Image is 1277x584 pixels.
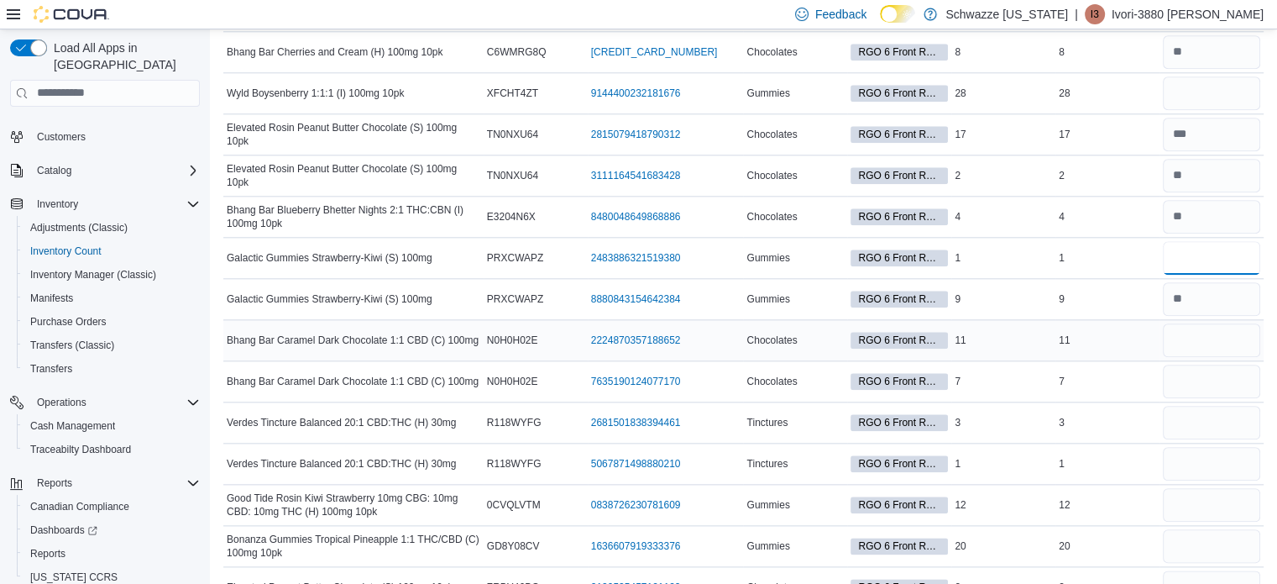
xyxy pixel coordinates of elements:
[227,45,442,59] span: Bhang Bar Cherries and Cream (H) 100mg 10pk
[850,538,948,555] span: RGO 6 Front Room
[30,500,129,513] span: Canadian Compliance
[227,251,432,265] span: Galactic Gummies Strawberry-Kiwi (S) 100mg
[24,241,108,261] a: Inventory Count
[30,126,200,147] span: Customers
[17,495,207,518] button: Canadian Compliance
[487,210,536,224] span: E3204N6X
[3,124,207,149] button: Customers
[24,416,122,436] a: Cash Management
[37,476,72,490] span: Reports
[17,216,207,239] button: Adjustments (Classic)
[30,194,200,214] span: Inventory
[1075,4,1078,24] p: |
[858,333,940,348] span: RGO 6 Front Room
[858,374,940,389] span: RGO 6 Front Room
[17,438,207,461] button: Traceabilty Dashboard
[17,263,207,287] button: Inventory Manager (Classic)
[746,539,789,553] span: Gummies
[487,457,542,471] span: R118WYFG
[24,265,200,285] span: Inventory Manager (Classic)
[858,539,940,554] span: RGO 6 Front Room
[487,498,541,512] span: 0CVQLVTM
[24,288,200,308] span: Manifests
[24,288,80,308] a: Manifests
[24,497,200,517] span: Canadian Compliance
[30,315,107,329] span: Purchase Orders
[227,492,480,518] span: Good Tide Rosin Kiwi Strawberry 10mg CBG: 10mg CBD: 10mg THC (H) 100mg 10pk
[850,85,948,102] span: RGO 6 Front Room
[30,362,72,376] span: Transfers
[24,544,200,564] span: Reports
[1055,124,1159,145] div: 17
[227,375,479,388] span: Bhang Bar Caramel Dark Chocolate 1:1 CBD (C) 100mg
[951,42,1055,62] div: 8
[591,498,681,512] a: 0838726230781609
[30,419,115,433] span: Cash Management
[17,310,207,334] button: Purchase Orders
[850,167,948,184] span: RGO 6 Front Room
[487,45,547,59] span: C6WMRG8Q
[951,454,1055,474] div: 1
[17,334,207,357] button: Transfers (Classic)
[3,159,207,182] button: Catalog
[487,334,538,347] span: N0H0H02E
[17,357,207,381] button: Transfers
[880,23,881,24] span: Dark Mode
[951,495,1055,515] div: 12
[951,248,1055,268] div: 1
[24,241,200,261] span: Inventory Count
[24,335,200,355] span: Transfers (Classic)
[1055,42,1159,62] div: 8
[30,127,92,147] a: Customers
[591,210,681,224] a: 8480048649868886
[1055,413,1159,433] div: 3
[858,168,940,183] span: RGO 6 Front Room
[24,544,72,564] a: Reports
[487,292,544,306] span: PRXCWAPZ
[24,497,136,517] a: Canadian Compliance
[30,473,200,493] span: Reports
[858,86,940,101] span: RGO 6 Front Room
[746,45,797,59] span: Chocolates
[34,6,109,23] img: Cova
[591,251,681,265] a: 2483886321519380
[24,312,200,332] span: Purchase Orders
[30,571,118,584] span: [US_STATE] CCRS
[487,251,544,265] span: PRXCWAPZ
[227,87,404,100] span: Wyld Boysenberry 1:1:1 (I) 100mg 10pk
[850,455,948,472] span: RGO 6 Front Room
[487,375,538,388] span: N0H0H02E
[746,292,789,306] span: Gummies
[487,539,540,553] span: GD8Y08CV
[746,375,797,388] span: Chocolates
[227,416,456,429] span: Verdes Tincture Balanced 20:1 CBD:THC (H) 30mg
[30,473,79,493] button: Reports
[858,209,940,224] span: RGO 6 Front Room
[858,456,940,471] span: RGO 6 Front Room
[30,523,97,537] span: Dashboards
[850,126,948,143] span: RGO 6 Front Room
[17,542,207,566] button: Reports
[17,414,207,438] button: Cash Management
[746,87,789,100] span: Gummies
[30,292,73,305] span: Manifests
[227,457,456,471] span: Verdes Tincture Balanced 20:1 CBD:THC (H) 30mg
[30,443,131,456] span: Traceabilty Dashboard
[880,5,915,23] input: Dark Mode
[37,197,78,211] span: Inventory
[37,130,86,144] span: Customers
[746,251,789,265] span: Gummies
[850,332,948,349] span: RGO 6 Front Room
[1055,83,1159,103] div: 28
[815,6,866,23] span: Feedback
[227,533,480,560] span: Bonanza Gummies Tropical Pineapple 1:1 THC/CBD (C) 100mg 10pk
[30,547,65,560] span: Reports
[591,334,681,347] a: 2224870357188652
[591,457,681,471] a: 5067871498880210
[746,498,789,512] span: Gummies
[24,359,79,379] a: Transfers
[858,415,940,430] span: RGO 6 Front Room
[746,334,797,347] span: Chocolates
[1055,207,1159,227] div: 4
[37,396,86,409] span: Operations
